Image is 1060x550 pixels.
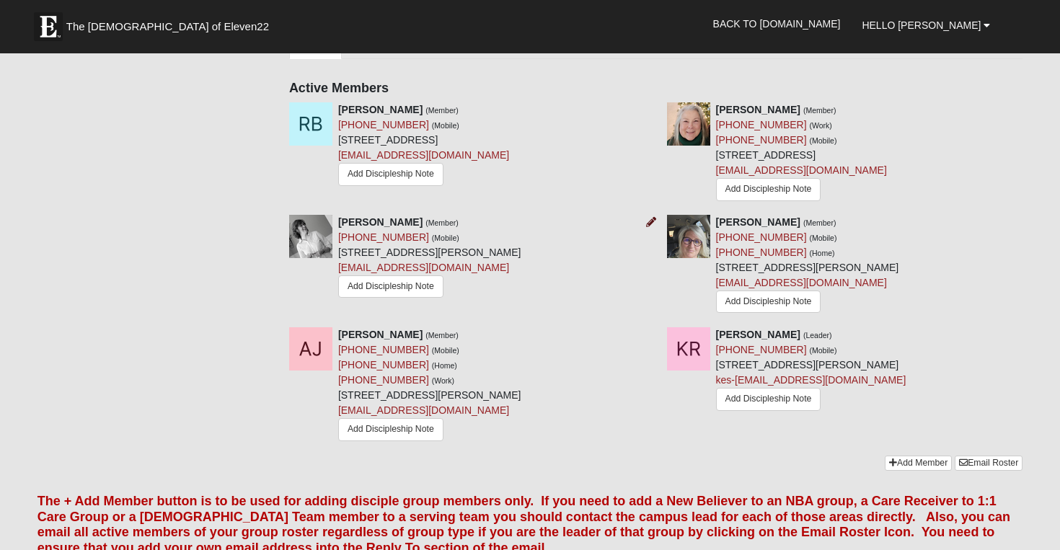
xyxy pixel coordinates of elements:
[338,215,521,301] div: [STREET_ADDRESS][PERSON_NAME]
[432,376,454,385] small: (Work)
[803,218,836,227] small: (Member)
[809,234,836,242] small: (Mobile)
[716,290,821,313] a: Add Discipleship Note
[955,456,1023,471] a: Email Roster
[425,331,459,340] small: (Member)
[702,6,852,42] a: Back to [DOMAIN_NAME]
[803,331,832,340] small: (Leader)
[716,277,887,288] a: [EMAIL_ADDRESS][DOMAIN_NAME]
[425,106,459,115] small: (Member)
[289,81,1023,97] h4: Active Members
[803,106,836,115] small: (Member)
[338,329,423,340] strong: [PERSON_NAME]
[716,164,887,176] a: [EMAIL_ADDRESS][DOMAIN_NAME]
[338,418,443,440] a: Add Discipleship Note
[338,102,509,189] div: [STREET_ADDRESS]
[338,163,443,185] a: Add Discipleship Note
[338,149,509,161] a: [EMAIL_ADDRESS][DOMAIN_NAME]
[34,12,63,41] img: Eleven22 logo
[716,388,821,410] a: Add Discipleship Note
[338,119,429,130] a: [PHONE_NUMBER]
[716,247,807,258] a: [PHONE_NUMBER]
[432,346,459,355] small: (Mobile)
[338,104,423,115] strong: [PERSON_NAME]
[716,215,899,316] div: [STREET_ADDRESS][PERSON_NAME]
[338,216,423,228] strong: [PERSON_NAME]
[851,7,1001,43] a: Hello [PERSON_NAME]
[338,374,429,386] a: [PHONE_NUMBER]
[716,134,807,146] a: [PHONE_NUMBER]
[338,359,429,371] a: [PHONE_NUMBER]
[338,404,509,416] a: [EMAIL_ADDRESS][DOMAIN_NAME]
[716,344,807,355] a: [PHONE_NUMBER]
[432,361,457,370] small: (Home)
[716,119,807,130] a: [PHONE_NUMBER]
[809,121,831,130] small: (Work)
[885,456,952,471] a: Add Member
[425,218,459,227] small: (Member)
[716,104,800,115] strong: [PERSON_NAME]
[716,231,807,243] a: [PHONE_NUMBER]
[27,5,315,41] a: The [DEMOGRAPHIC_DATA] of Eleven22
[66,19,269,34] span: The [DEMOGRAPHIC_DATA] of Eleven22
[716,329,800,340] strong: [PERSON_NAME]
[716,178,821,200] a: Add Discipleship Note
[338,231,429,243] a: [PHONE_NUMBER]
[338,275,443,298] a: Add Discipleship Note
[716,327,906,414] div: [STREET_ADDRESS][PERSON_NAME]
[809,136,836,145] small: (Mobile)
[716,216,800,228] strong: [PERSON_NAME]
[432,234,459,242] small: (Mobile)
[338,262,509,273] a: [EMAIL_ADDRESS][DOMAIN_NAME]
[338,344,429,355] a: [PHONE_NUMBER]
[338,327,521,444] div: [STREET_ADDRESS][PERSON_NAME]
[862,19,981,31] span: Hello [PERSON_NAME]
[809,346,836,355] small: (Mobile)
[716,102,887,204] div: [STREET_ADDRESS]
[809,249,834,257] small: (Home)
[432,121,459,130] small: (Mobile)
[716,374,906,386] a: kes-[EMAIL_ADDRESS][DOMAIN_NAME]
